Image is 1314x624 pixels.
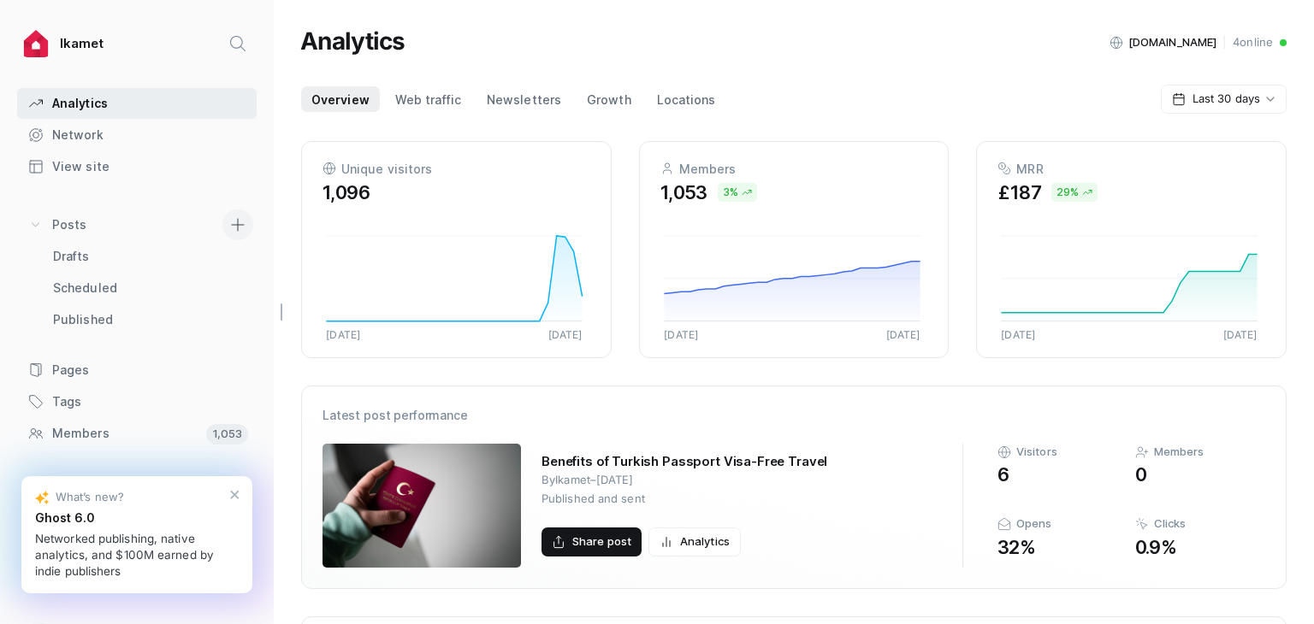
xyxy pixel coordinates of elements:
button: Newsletters [476,86,571,112]
span: 3% [723,187,738,197]
h1: Analytics [300,27,405,57]
span: Drafts [53,248,90,265]
span: 29% [1057,187,1079,197]
div: Members [660,159,928,178]
span: | [1222,34,1226,51]
button: Analytics [648,527,741,556]
span: Visitors [1016,444,1057,461]
button: Collapse custom post types [24,218,49,232]
a: [DOMAIN_NAME] [1128,34,1217,51]
a: Published [17,304,257,335]
span: Published [53,311,113,328]
div: Benefits of Turkish Passport Visa-Free Travel [542,454,827,470]
div: Active visitors in the last 5 minutes · Updates every 60 seconds [1233,34,1287,51]
div: £187 [997,183,1041,202]
button: Overview [301,86,380,112]
span: 0 [1135,465,1246,484]
a: Network [17,120,257,150]
div: Latest post performance [323,407,1265,423]
text: [DATE] [1223,328,1258,341]
span: Members [1154,444,1204,461]
text: [DATE] [886,328,920,341]
a: Tags [17,386,257,417]
a: Scheduled [17,273,257,303]
a: What’s new? Ghost 6.0 Networked publishing, native analytics, and $100M earned by indie publishers [35,486,239,580]
div: Networked publishing, native analytics, and $100M earned by indie publishers [35,531,239,580]
a: View site [17,151,257,182]
div: Unique visitors [323,159,590,178]
div: 1,053 [660,183,707,202]
span: 0.9% [1135,538,1246,556]
span: Opens [1016,515,1052,533]
button: × [224,480,246,507]
div: MRR [997,159,1265,178]
span: 6 [997,465,1108,484]
span: Scheduled [53,280,117,297]
div: 1,096 [323,183,370,202]
span: 4 online [1233,34,1273,51]
span: Analytics [680,533,730,550]
span: 1,053 [206,424,249,444]
text: [DATE] [326,328,360,341]
div: Published and sent [542,491,645,508]
button: Search site (Ctrl/⌘ + K) [222,29,253,60]
button: Locations [647,86,726,112]
text: [DATE] [1002,328,1036,341]
a: Pages [17,355,257,386]
a: Analytics [17,88,257,119]
span: Clicks [1154,515,1187,533]
a: Posts [17,209,257,240]
button: Growth [577,86,642,112]
a: Members 1,053 [17,418,257,449]
div: Ikamet [60,35,104,52]
span: What’s new? [56,488,124,506]
span: 32% [997,538,1108,556]
text: [DATE] [548,328,583,341]
button: Share post [542,527,642,556]
a: Drafts [17,241,257,272]
button: Web traffic [385,86,471,112]
div: By Ikamet – [DATE] [542,472,645,489]
text: [DATE] [664,328,698,341]
div: Ghost 6.0 [35,509,239,527]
